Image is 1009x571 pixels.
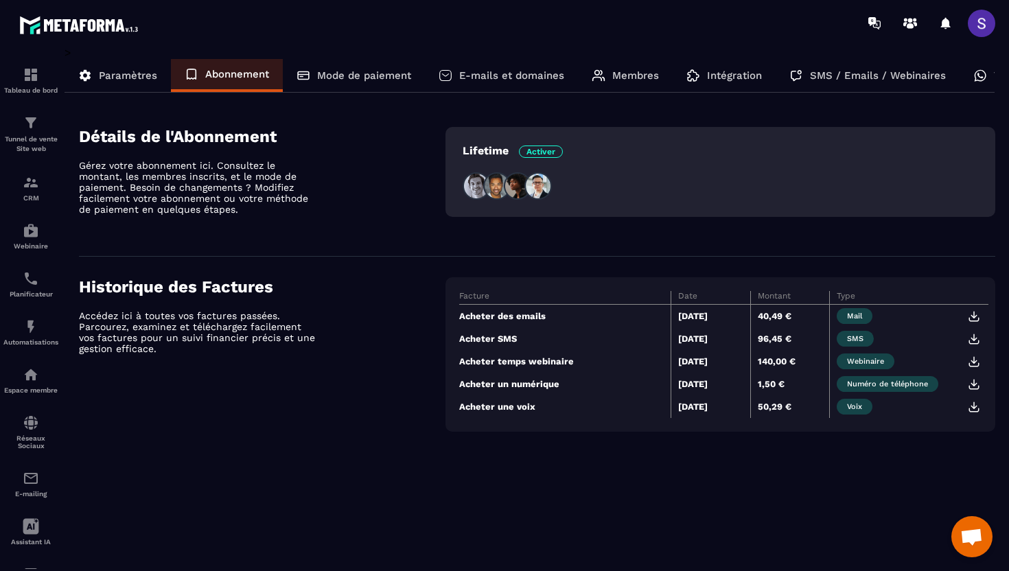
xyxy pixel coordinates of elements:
[23,415,39,431] img: social-network
[519,145,563,158] span: Activer
[19,12,143,38] img: logo
[23,366,39,383] img: automations
[79,127,445,146] h4: Détails de l'Abonnement
[3,164,58,212] a: formationformationCRM
[837,331,874,347] span: SMS
[750,395,830,418] td: 50,29 €
[837,308,872,324] span: Mail
[968,401,980,413] img: download.399b3ae9.svg
[3,356,58,404] a: automationsautomationsEspace membre
[3,260,58,308] a: schedulerschedulerPlanificateur
[3,508,58,556] a: Assistant IA
[968,310,980,323] img: download.399b3ae9.svg
[99,69,157,82] p: Paramètres
[671,395,750,418] td: [DATE]
[524,172,552,200] img: people4
[3,242,58,250] p: Webinaire
[810,69,946,82] p: SMS / Emails / Webinaires
[23,174,39,191] img: formation
[3,404,58,460] a: social-networksocial-networkRéseaux Sociaux
[3,290,58,298] p: Planificateur
[3,308,58,356] a: automationsautomationsAutomatisations
[79,160,319,215] p: Gérez votre abonnement ici. Consultez le montant, les membres inscrits, et le mode de paiement. B...
[459,69,564,82] p: E-mails et domaines
[317,69,411,82] p: Mode de paiement
[830,291,988,305] th: Type
[23,67,39,83] img: formation
[463,172,490,200] img: people1
[612,69,659,82] p: Membres
[3,538,58,546] p: Assistant IA
[23,222,39,239] img: automations
[671,305,750,328] td: [DATE]
[459,305,671,328] td: Acheter des emails
[23,318,39,335] img: automations
[23,270,39,287] img: scheduler
[837,399,872,415] span: Voix
[23,115,39,131] img: formation
[79,277,445,296] h4: Historique des Factures
[504,172,531,200] img: people3
[463,144,563,157] p: Lifetime
[750,291,830,305] th: Montant
[3,86,58,94] p: Tableau de bord
[750,305,830,328] td: 40,49 €
[968,378,980,391] img: download.399b3ae9.svg
[3,212,58,260] a: automationsautomationsWebinaire
[79,310,319,354] p: Accédez ici à toutes vos factures passées. Parcourez, examinez et téléchargez facilement vos fact...
[3,338,58,346] p: Automatisations
[951,516,993,557] div: Ouvrir le chat
[671,373,750,395] td: [DATE]
[750,327,830,350] td: 96,45 €
[65,46,995,452] div: >
[837,353,894,369] span: Webinaire
[3,434,58,450] p: Réseaux Sociaux
[3,104,58,164] a: formationformationTunnel de vente Site web
[459,373,671,395] td: Acheter un numérique
[459,395,671,418] td: Acheter une voix
[968,356,980,368] img: download.399b3ae9.svg
[3,460,58,508] a: emailemailE-mailing
[837,376,938,392] span: Numéro de téléphone
[459,350,671,373] td: Acheter temps webinaire
[23,470,39,487] img: email
[750,373,830,395] td: 1,50 €
[750,350,830,373] td: 140,00 €
[205,68,269,80] p: Abonnement
[3,194,58,202] p: CRM
[671,291,750,305] th: Date
[459,327,671,350] td: Acheter SMS
[3,56,58,104] a: formationformationTableau de bord
[483,172,511,200] img: people2
[3,490,58,498] p: E-mailing
[3,386,58,394] p: Espace membre
[707,69,762,82] p: Intégration
[671,327,750,350] td: [DATE]
[671,350,750,373] td: [DATE]
[3,135,58,154] p: Tunnel de vente Site web
[459,291,671,305] th: Facture
[968,333,980,345] img: download.399b3ae9.svg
